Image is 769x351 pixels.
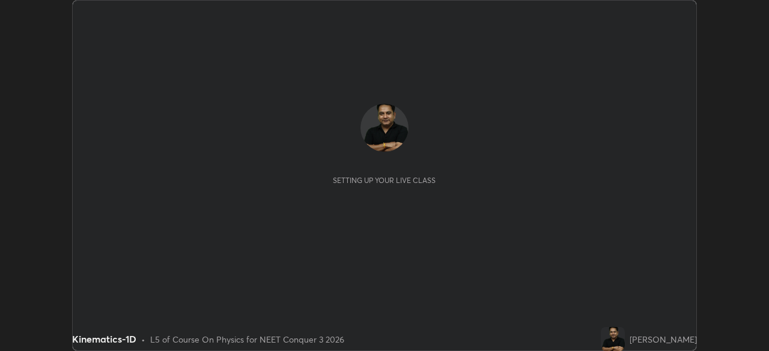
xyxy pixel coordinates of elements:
[360,104,409,152] img: 866aaf4fe3684a94a3c50856bc9fb742.png
[333,176,436,185] div: Setting up your live class
[630,333,697,346] div: [PERSON_NAME]
[601,327,625,351] img: 866aaf4fe3684a94a3c50856bc9fb742.png
[150,333,344,346] div: L5 of Course On Physics for NEET Conquer 3 2026
[141,333,145,346] div: •
[72,332,136,346] div: Kinematics-1D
